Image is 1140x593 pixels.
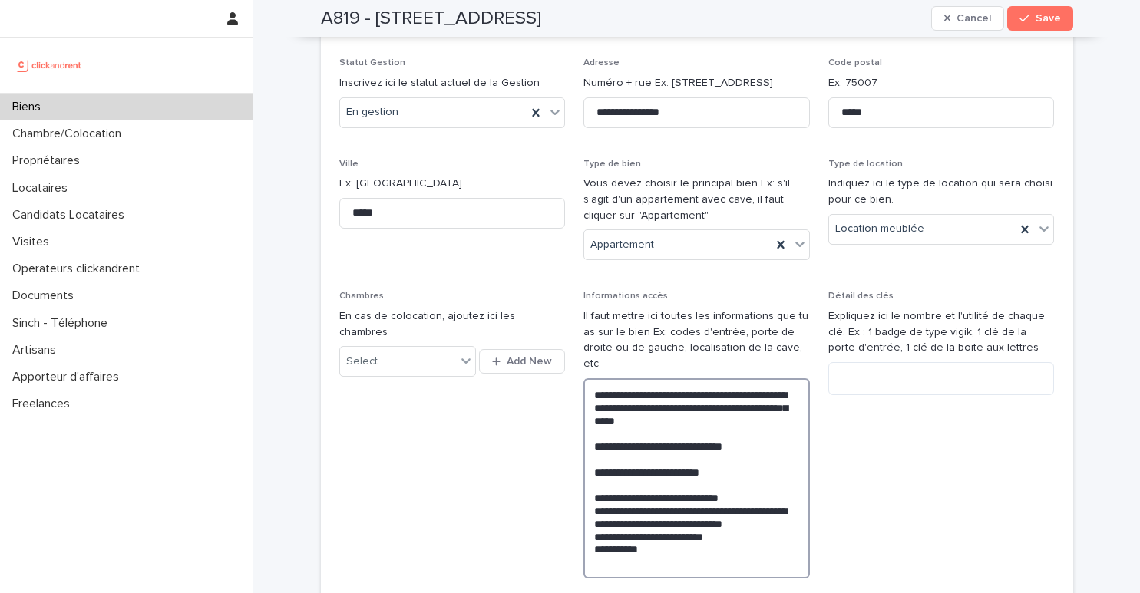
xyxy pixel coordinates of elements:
[6,181,80,196] p: Locataires
[931,6,1005,31] button: Cancel
[583,75,810,91] p: Numéro + rue Ex: [STREET_ADDRESS]
[1036,13,1061,24] span: Save
[590,237,654,253] span: Appartement
[6,288,86,303] p: Documents
[12,50,87,81] img: UCB0brd3T0yccxBKYDjQ
[6,397,82,411] p: Freelances
[828,308,1055,356] p: Expliquez ici le nombre et l'utilité de chaque clé. Ex : 1 badge de type vigik, 1 clé de la porte...
[6,370,131,384] p: Apporteur d'affaires
[339,58,405,68] span: Statut Gestion
[6,127,134,141] p: Chambre/Colocation
[6,235,61,249] p: Visites
[6,316,120,331] p: Sinch - Téléphone
[339,75,566,91] p: Inscrivez ici le statut actuel de la Gestion
[828,75,1055,91] p: Ex: 75007
[6,343,68,357] p: Artisans
[835,221,924,237] span: Location meublée
[828,58,882,68] span: Code postal
[6,153,92,168] p: Propriétaires
[346,104,398,120] span: En gestion
[339,308,566,341] p: En cas de colocation, ajoutez ici les chambres
[583,160,641,169] span: Type de bien
[583,176,810,223] p: Vous devez choisir le principal bien Ex: s'il s'agit d'un appartement avec cave, il faut cliquer ...
[828,160,903,169] span: Type de location
[6,100,53,114] p: Biens
[6,262,152,276] p: Operateurs clickandrent
[583,58,620,68] span: Adresse
[6,208,137,222] p: Candidats Locataires
[828,292,894,301] span: Détail des clés
[828,176,1055,208] p: Indiquez ici le type de location qui sera choisi pour ce bien.
[339,176,566,192] p: Ex: [GEOGRAPHIC_DATA]
[346,354,385,370] div: Select...
[479,349,565,374] button: Add New
[583,292,668,301] span: Informations accès
[321,8,541,30] h2: A819 - [STREET_ADDRESS]
[507,356,552,367] span: Add New
[339,160,359,169] span: Ville
[583,308,810,372] p: Il faut mettre ici toutes les informations que tu as sur le bien Ex: codes d'entrée, porte de dro...
[1007,6,1072,31] button: Save
[339,292,384,301] span: Chambres
[957,13,991,24] span: Cancel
